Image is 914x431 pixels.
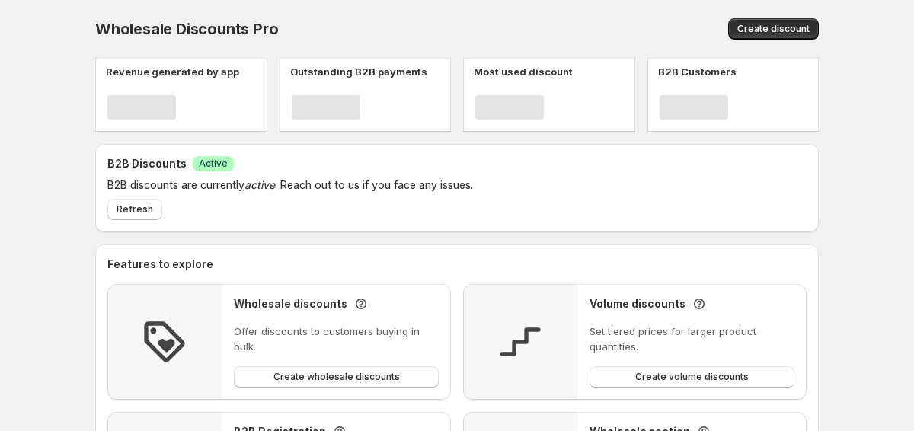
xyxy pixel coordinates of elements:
span: Create wholesale discounts [273,371,400,383]
img: Feature Icon [140,318,189,366]
h3: Wholesale discounts [234,296,347,311]
p: Most used discount [474,64,573,79]
p: B2B discounts are currently . Reach out to us if you face any issues. [107,177,715,193]
button: Refresh [107,199,162,220]
h3: Volume discounts [590,296,685,311]
button: Create discount [728,18,819,40]
p: Revenue generated by app [106,64,239,79]
p: Offer discounts to customers buying in bulk. [234,324,439,354]
p: Outstanding B2B payments [290,64,427,79]
p: B2B Customers [658,64,737,79]
span: Wholesale Discounts Pro [95,20,278,38]
h2: Features to explore [107,257,807,272]
span: Create volume discounts [635,371,749,383]
img: Feature Icon [496,318,545,366]
span: Active [199,158,228,170]
button: Create wholesale discounts [234,366,439,388]
em: active [244,178,275,191]
p: Set tiered prices for larger product quantities. [590,324,794,354]
button: Create volume discounts [590,366,794,388]
span: Create discount [737,23,810,35]
h2: B2B Discounts [107,156,187,171]
span: Refresh [117,203,153,215]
